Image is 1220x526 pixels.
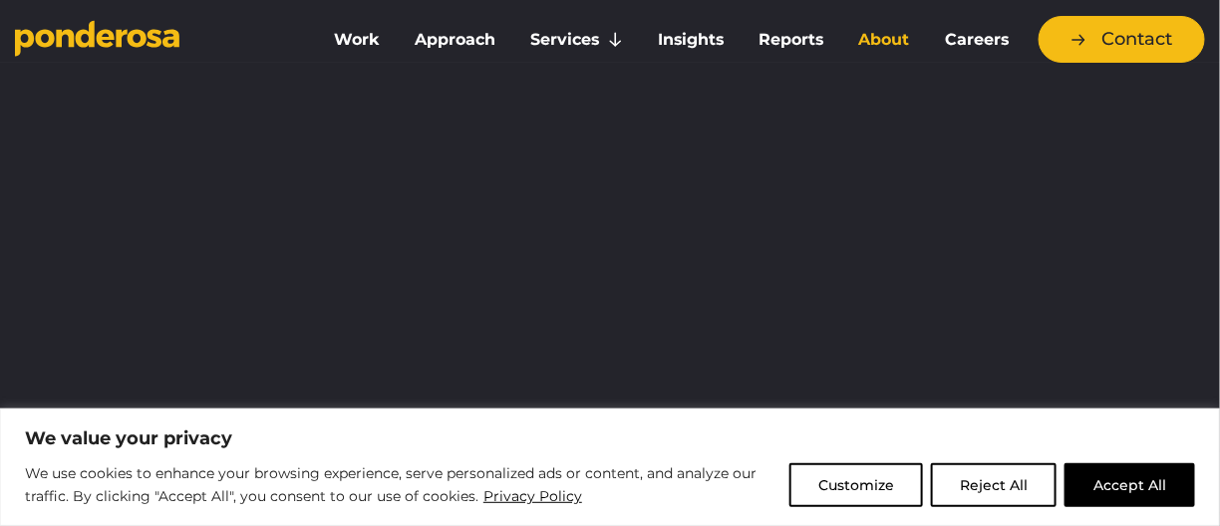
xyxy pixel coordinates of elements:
[482,484,583,508] a: Privacy Policy
[845,19,923,61] a: About
[25,462,774,509] p: We use cookies to enhance your browsing experience, serve personalized ads or content, and analyz...
[517,19,636,61] a: Services
[746,19,837,61] a: Reports
[1039,16,1205,63] a: Contact
[15,20,290,60] a: Go to homepage
[932,19,1023,61] a: Careers
[1065,463,1195,507] button: Accept All
[320,19,393,61] a: Work
[789,463,923,507] button: Customize
[931,463,1057,507] button: Reject All
[644,19,737,61] a: Insights
[401,19,508,61] a: Approach
[25,426,1195,450] p: We value your privacy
